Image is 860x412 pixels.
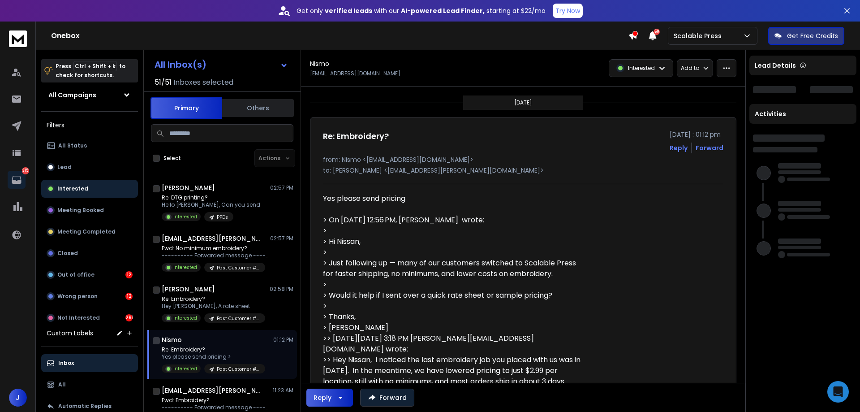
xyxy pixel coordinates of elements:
p: Wrong person [57,293,98,300]
span: 50 [654,29,660,35]
p: Past Customer #2 (SP) [217,265,260,271]
p: Interested [57,185,88,192]
p: Get only with our starting at $22/mo [297,6,546,15]
strong: AI-powered Lead Finder, [401,6,485,15]
p: Interested [173,365,197,372]
p: Yes please send pricing > [162,353,265,360]
button: Meeting Completed [41,223,138,241]
p: Inbox [58,360,74,367]
p: Interested [173,315,197,321]
p: Add to [681,65,699,72]
p: 01:12 PM [273,336,293,343]
p: Past Customer #2 (SP) [217,366,260,373]
h1: [PERSON_NAME] [162,285,215,294]
p: Interested [628,65,655,72]
p: Closed [57,250,78,257]
button: Lead [41,158,138,176]
span: Ctrl + Shift + k [73,61,117,71]
h1: Nismo [310,59,329,68]
p: Fwd: No minimum embroidery? [162,245,269,252]
button: All Campaigns [41,86,138,104]
p: Press to check for shortcuts. [56,62,125,80]
p: Lead [57,164,72,171]
button: Reply [670,143,688,152]
p: Re: Embroidery? [162,346,265,353]
p: PPDs [217,214,228,221]
p: Hello [PERSON_NAME], Can you send [162,201,260,208]
p: ---------- Forwarded message --------- From: [PERSON_NAME] [162,404,269,411]
div: Forward [696,143,723,152]
p: Re: DTG printing? [162,194,260,201]
p: Try Now [555,6,580,15]
button: J [9,389,27,407]
p: to: [PERSON_NAME] <[EMAIL_ADDRESS][PERSON_NAME][DOMAIN_NAME]> [323,166,723,175]
img: logo [9,30,27,47]
button: Forward [360,389,414,407]
button: Interested [41,180,138,198]
p: ---------- Forwarded message --------- From: [PERSON_NAME] [162,252,269,259]
h1: Re: Embroidery? [323,130,389,143]
h1: [PERSON_NAME] [162,183,215,192]
h1: All Campaigns [48,91,96,100]
h3: Custom Labels [47,329,93,338]
h1: Onebox [51,30,628,41]
button: Wrong person12 [41,287,138,305]
p: Hey [PERSON_NAME], A rate sheet [162,303,265,310]
p: 02:57 PM [270,235,293,242]
button: Others [222,98,294,118]
p: Interested [173,213,197,220]
h3: Filters [41,119,138,131]
p: Out of office [57,271,95,278]
p: from: Nismo <[EMAIL_ADDRESS][DOMAIN_NAME]> [323,155,723,164]
button: Reply [306,389,353,407]
div: 291 [125,314,133,321]
p: Re: Embroidery? [162,295,265,303]
button: Get Free Credits [768,27,844,45]
p: Fwd: Embroidery? [162,397,269,404]
button: Meeting Booked [41,201,138,219]
button: Closed [41,244,138,262]
h1: Nismo [162,335,182,344]
p: Get Free Credits [787,31,838,40]
h1: All Inbox(s) [155,60,206,69]
button: Try Now [553,4,583,18]
div: 12 [125,271,133,278]
button: Primary [150,97,222,119]
button: Not Interested291 [41,309,138,327]
button: Inbox [41,354,138,372]
button: Out of office12 [41,266,138,284]
h3: Inboxes selected [173,77,233,88]
p: 02:58 PM [270,286,293,293]
h1: [EMAIL_ADDRESS][PERSON_NAME][DOMAIN_NAME] [162,234,260,243]
div: 12 [125,293,133,300]
p: Lead Details [755,61,796,70]
p: Scalable Press [674,31,725,40]
button: All Inbox(s) [147,56,295,74]
p: [DATE] [514,99,532,106]
button: All Status [41,137,138,155]
p: [EMAIL_ADDRESS][DOMAIN_NAME] [310,70,400,77]
p: [DATE] : 01:12 pm [670,130,723,139]
p: All Status [58,142,87,149]
p: All [58,381,66,388]
h1: [EMAIL_ADDRESS][PERSON_NAME][DOMAIN_NAME] [162,386,260,395]
span: 51 / 51 [155,77,172,88]
p: Interested [173,264,197,271]
button: All [41,376,138,394]
p: Not Interested [57,314,100,321]
div: Activities [749,104,856,124]
strong: verified leads [325,6,372,15]
p: Automatic Replies [58,403,112,410]
div: Reply [314,393,331,402]
div: Open Intercom Messenger [827,381,849,403]
a: 315 [8,171,26,189]
p: Meeting Booked [57,207,104,214]
p: 02:57 PM [270,184,293,191]
p: 11:23 AM [273,387,293,394]
p: Past Customer #2 (SP) [217,315,260,322]
p: Meeting Completed [57,228,116,235]
p: 315 [22,167,29,174]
